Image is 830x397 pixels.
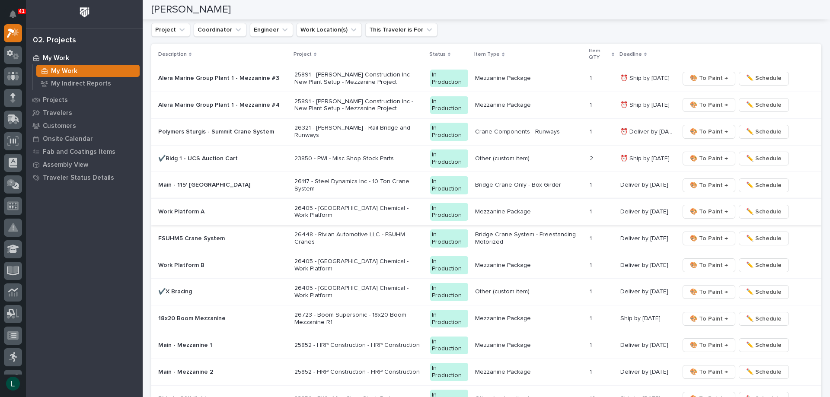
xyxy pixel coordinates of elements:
[690,260,728,270] span: 🎨 To Paint →
[26,171,143,184] a: Traveler Status Details
[430,176,468,194] div: In Production
[151,225,821,252] tr: FSUHM5 Crane System26448 - Rivian Automotive LLC - FSUHM CranesIn ProductionBridge Crane System -...
[475,181,583,189] p: Bridge Crane Only - Box Girder
[158,368,287,376] p: Main - Mezzanine 2
[475,208,583,216] p: Mezzanine Package
[429,50,446,59] p: Status
[43,161,88,169] p: Assembly View
[475,342,583,349] p: Mezzanine Package
[430,337,468,355] div: In Production
[739,98,789,112] button: ✏️ Schedule
[151,332,821,359] tr: Main - Mezzanine 125852 - HRP Construction - HRP ConstructionIn ProductionMezzanine Package11 Del...
[294,98,423,113] p: 25891 - [PERSON_NAME] Construction Inc - New Plant Setup - Mezzanine Project
[620,127,674,136] p: ⏰ Deliver by 9/22/25
[746,340,782,350] span: ✏️ Schedule
[194,23,246,37] button: Coordinator
[365,23,437,37] button: This Traveler is For
[158,155,287,162] p: ✔️Bldg 1 - UCS Auction Cart
[746,180,782,191] span: ✏️ Schedule
[739,312,789,326] button: ✏️ Schedule
[43,174,114,182] p: Traveler Status Details
[43,148,115,156] p: Fab and Coatings Items
[475,288,583,295] p: Other (custom item)
[158,288,287,295] p: ✔️X Bracing
[475,315,583,322] p: Mezzanine Package
[294,71,423,86] p: 25891 - [PERSON_NAME] Construction Inc - New Plant Setup - Mezzanine Project
[151,118,821,145] tr: Polymers Sturgis - Summit Crane System26321 - [PERSON_NAME] - Rail Bridge and RunwaysIn Productio...
[294,231,423,246] p: 26448 - Rivian Automotive LLC - FSUHM Cranes
[475,75,583,82] p: Mezzanine Package
[683,72,735,86] button: 🎨 To Paint →
[746,127,782,137] span: ✏️ Schedule
[151,23,190,37] button: Project
[26,132,143,145] a: Onsite Calendar
[250,23,293,37] button: Engineer
[590,286,594,295] p: 1
[620,367,670,376] p: Deliver by [DATE]
[590,127,594,136] p: 1
[475,155,583,162] p: Other (custom item)
[690,100,728,110] span: 🎨 To Paint →
[590,180,594,189] p: 1
[683,205,735,219] button: 🎨 To Paint →
[33,65,143,77] a: My Work
[739,338,789,352] button: ✏️ Schedule
[475,368,583,376] p: Mezzanine Package
[620,340,670,349] p: Deliver by [DATE]
[739,72,789,86] button: ✏️ Schedule
[746,73,782,83] span: ✏️ Schedule
[746,367,782,377] span: ✏️ Schedule
[590,367,594,376] p: 1
[683,152,735,165] button: 🎨 To Paint →
[294,368,423,376] p: 25852 - HRP Construction - HRP Construction
[746,206,782,217] span: ✏️ Schedule
[683,258,735,272] button: 🎨 To Paint →
[683,232,735,245] button: 🎨 To Paint →
[690,206,728,217] span: 🎨 To Paint →
[158,262,287,269] p: Work Platform B
[26,93,143,106] a: Projects
[4,375,22,393] button: users-avatar
[430,203,468,221] div: In Production
[51,80,111,88] p: My Indirect Reports
[294,342,423,349] p: 25852 - HRP Construction - HRP Construction
[746,260,782,270] span: ✏️ Schedule
[151,305,821,332] tr: 18x20 Boom Mezzanine26723 - Boom Supersonic - 18x20 Boom Mezzanine R1In ProductionMezzanine Packa...
[690,314,728,324] span: 🎨 To Paint →
[589,46,610,62] p: Item QTY
[619,50,642,59] p: Deadline
[620,153,671,162] p: ⏰ Ship by [DATE]
[746,314,782,324] span: ✏️ Schedule
[294,285,423,299] p: 26405 - [GEOGRAPHIC_DATA] Chemical - Work Platform
[294,155,423,162] p: 23850 - PWI - Misc Shop Stock Parts
[158,342,287,349] p: Main - Mezzanine 1
[158,102,287,109] p: Alera Marine Group Plant 1 - Mezzanine #4
[430,283,468,301] div: In Production
[151,172,821,199] tr: Main - 115' [GEOGRAPHIC_DATA]26117 - Steel Dynamics Inc - 10 Ton Crane SystemIn ProductionBridge ...
[33,36,76,45] div: 02. Projects
[475,102,583,109] p: Mezzanine Package
[43,96,68,104] p: Projects
[151,3,231,16] h2: [PERSON_NAME]
[739,365,789,379] button: ✏️ Schedule
[590,233,594,242] p: 1
[26,106,143,119] a: Travelers
[294,50,312,59] p: Project
[590,73,594,82] p: 1
[158,75,287,82] p: Alera Marine Group Plant 1 - Mezzanine #3
[151,145,821,172] tr: ✔️Bldg 1 - UCS Auction Cart23850 - PWI - Misc Shop Stock PartsIn ProductionOther (custom item)22 ...
[158,181,287,189] p: Main - 115' [GEOGRAPHIC_DATA]
[620,233,670,242] p: Deliver by [DATE]
[43,54,69,62] p: My Work
[690,153,728,164] span: 🎨 To Paint →
[475,231,583,246] p: Bridge Crane System - Freestanding Motorized
[294,124,423,139] p: 26321 - [PERSON_NAME] - Rail Bridge and Runways
[746,100,782,110] span: ✏️ Schedule
[26,145,143,158] a: Fab and Coatings Items
[19,8,25,14] p: 41
[430,96,468,114] div: In Production
[683,338,735,352] button: 🎨 To Paint →
[26,51,143,64] a: My Work
[683,178,735,192] button: 🎨 To Paint →
[620,286,670,295] p: Deliver by [DATE]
